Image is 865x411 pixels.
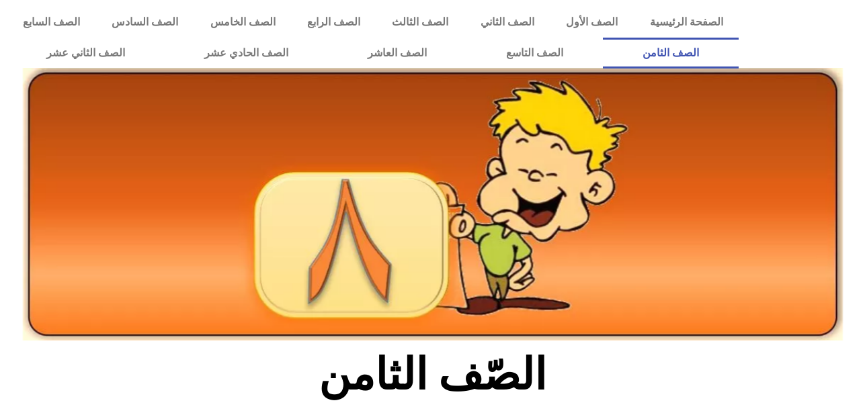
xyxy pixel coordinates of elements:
[634,7,739,38] a: الصفحة الرئيسية
[210,349,655,401] h2: الصّف الثامن
[328,38,466,68] a: الصف العاشر
[7,38,165,68] a: الصف الثاني عشر
[376,7,464,38] a: الصف الثالث
[550,7,634,38] a: الصف الأول
[603,38,739,68] a: الصف الثامن
[466,38,603,68] a: الصف التاسع
[165,38,328,68] a: الصف الحادي عشر
[95,7,194,38] a: الصف السادس
[7,7,95,38] a: الصف السابع
[464,7,550,38] a: الصف الثاني
[194,7,291,38] a: الصف الخامس
[291,7,376,38] a: الصف الرابع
